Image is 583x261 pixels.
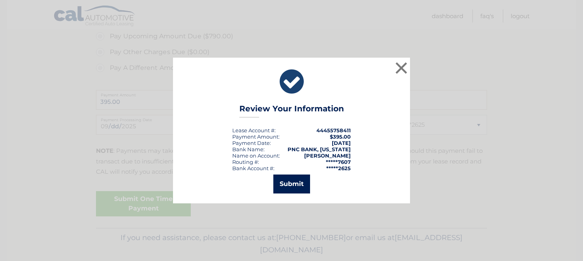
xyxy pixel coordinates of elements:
button: × [393,60,409,76]
div: Name on Account: [232,152,280,159]
span: [DATE] [332,140,351,146]
button: Submit [273,175,310,193]
strong: [PERSON_NAME] [304,152,351,159]
div: Bank Account #: [232,165,275,171]
div: Routing #: [232,159,259,165]
strong: PNC BANK, [US_STATE] [288,146,351,152]
span: Payment Date [232,140,270,146]
h3: Review Your Information [239,104,344,118]
div: : [232,140,271,146]
div: Bank Name: [232,146,265,152]
div: Lease Account #: [232,127,276,133]
span: $395.00 [330,133,351,140]
div: Payment Amount: [232,133,280,140]
strong: 44455758411 [316,127,351,133]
